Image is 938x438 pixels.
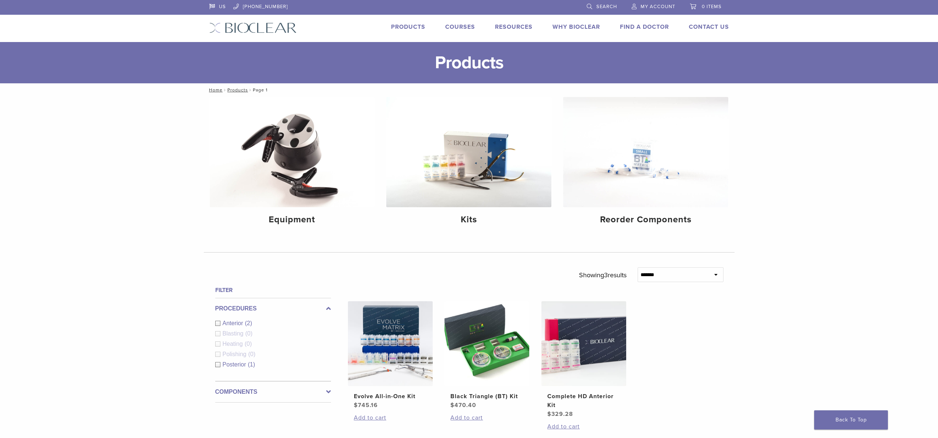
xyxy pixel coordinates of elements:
label: Procedures [215,304,331,313]
a: Complete HD Anterior KitComplete HD Anterior Kit $329.28 [541,301,627,418]
a: Black Triangle (BT) KitBlack Triangle (BT) Kit $470.40 [444,301,530,410]
span: (0) [245,341,252,347]
bdi: 329.28 [547,410,573,418]
img: Kits [386,97,551,207]
a: Reorder Components [563,97,728,231]
span: 0 items [702,4,722,10]
h4: Filter [215,286,331,295]
img: Reorder Components [563,97,728,207]
h2: Evolve All-in-One Kit [354,392,427,401]
h4: Kits [392,213,545,226]
a: Kits [386,97,551,231]
span: 3 [604,271,608,279]
span: Posterior [223,361,248,368]
span: (0) [248,351,255,357]
a: Add to cart: “Black Triangle (BT) Kit” [450,413,523,422]
span: Polishing [223,351,248,357]
h4: Reorder Components [569,213,722,226]
bdi: 745.16 [354,401,378,409]
span: / [223,88,227,92]
a: Contact Us [689,23,729,31]
span: / [248,88,253,92]
a: Products [227,87,248,93]
a: Home [207,87,223,93]
p: Showing results [579,267,627,283]
span: Search [596,4,617,10]
a: Courses [445,23,475,31]
span: $ [354,401,358,409]
span: (2) [245,320,252,326]
a: Equipment [210,97,375,231]
a: Add to cart: “Complete HD Anterior Kit” [547,422,620,431]
a: Resources [495,23,533,31]
h2: Black Triangle (BT) Kit [450,392,523,401]
img: Black Triangle (BT) Kit [444,301,529,386]
span: Anterior [223,320,245,326]
span: (1) [248,361,255,368]
span: My Account [641,4,675,10]
span: $ [450,401,454,409]
img: Equipment [210,97,375,207]
h2: Complete HD Anterior Kit [547,392,620,410]
span: (0) [245,330,252,337]
span: Blasting [223,330,245,337]
a: Add to cart: “Evolve All-in-One Kit” [354,413,427,422]
img: Evolve All-in-One Kit [348,301,433,386]
span: Heating [223,341,245,347]
a: Back To Top [814,410,888,430]
span: $ [547,410,551,418]
img: Bioclear [209,22,297,33]
a: Evolve All-in-One KitEvolve All-in-One Kit $745.16 [348,301,433,410]
img: Complete HD Anterior Kit [541,301,626,386]
a: Why Bioclear [552,23,600,31]
label: Components [215,387,331,396]
h4: Equipment [216,213,369,226]
a: Find A Doctor [620,23,669,31]
nav: Page 1 [204,83,735,97]
bdi: 470.40 [450,401,476,409]
a: Products [391,23,425,31]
